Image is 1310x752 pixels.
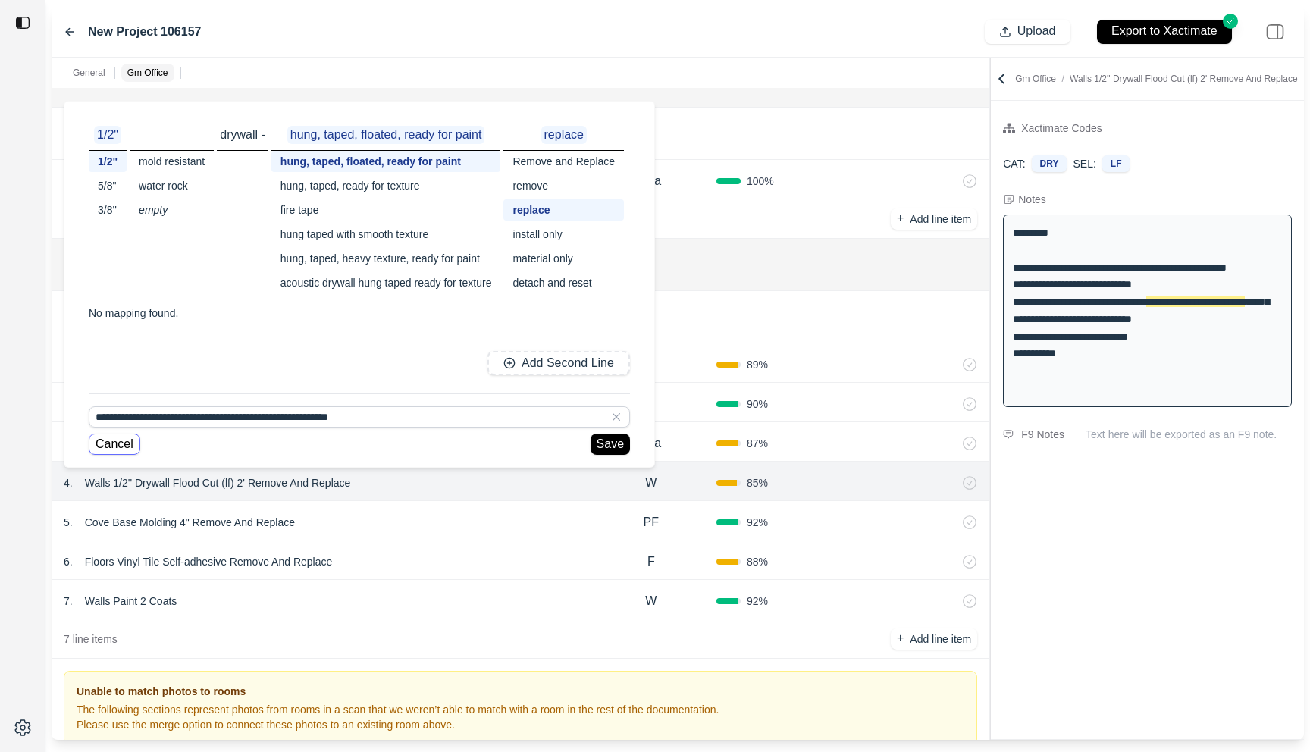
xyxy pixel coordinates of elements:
[64,554,73,569] p: 6 .
[503,175,624,196] div: remove
[985,20,1070,44] button: Upload
[271,272,501,293] div: acoustic drywall hung taped ready for texture
[89,305,178,321] p: No mapping found.
[644,513,659,531] p: PF
[130,199,214,221] div: empty
[130,151,214,172] div: mold resistant
[1021,425,1064,443] div: F9 Notes
[910,631,971,647] p: Add line item
[79,591,183,612] p: Walls Paint 2 Coats
[77,717,719,732] p: Please use the merge option to connect these photos to an existing room above.
[522,355,614,372] p: Add Second Line
[647,553,655,571] p: F
[891,208,977,230] button: +Add line item
[1017,23,1056,40] p: Upload
[79,472,357,493] p: Walls 1/2'' Drywall Flood Cut (lf) 2' Remove And Replace
[503,151,624,172] div: Remove and Replace
[645,474,657,492] p: W
[1015,73,1297,85] p: Gm Office
[77,684,719,699] h3: Unable to match photos to rooms
[503,272,624,293] div: detach and reset
[217,126,268,144] p: drywall -
[271,224,501,245] div: hung taped with smooth texture
[15,15,30,30] img: toggle sidebar
[891,628,977,650] button: +Add line item
[89,199,127,221] div: 3/8''
[64,631,118,647] p: 7 line items
[1086,427,1292,442] p: Text here will be exported as an F9 note.
[1032,155,1067,172] div: DRY
[89,175,127,196] div: 5/8"
[1073,156,1095,171] p: SEL:
[487,351,630,375] button: Add Second Line
[645,592,657,610] p: W
[1097,20,1232,44] button: Export to Xactimate
[1258,15,1292,49] img: right-panel.svg
[79,551,339,572] p: Floors Vinyl Tile Self-adhesive Remove And Replace
[747,594,768,609] span: 92 %
[541,126,587,144] p: replace
[1018,192,1046,207] div: Notes
[271,175,501,196] div: hung, taped, ready for texture
[1021,119,1102,137] div: Xactimate Codes
[503,199,624,221] div: replace
[64,515,73,530] p: 5 .
[1111,23,1218,40] p: Export to Xactimate
[747,357,768,372] span: 89 %
[130,175,214,196] div: water rock
[77,702,719,717] p: The following sections represent photos from rooms in a scan that we weren’t able to match with a...
[1070,74,1298,84] span: Walls 1/2'' Drywall Flood Cut (lf) 2' Remove And Replace
[73,67,105,79] p: General
[747,515,768,530] span: 92 %
[910,211,971,227] p: Add line item
[271,199,501,221] div: fire tape
[897,210,904,227] p: +
[271,151,501,172] div: hung, taped, floated, ready for paint
[747,174,774,189] span: 100 %
[747,396,768,412] span: 90 %
[897,630,904,647] p: +
[64,594,73,609] p: 7 .
[747,436,768,451] span: 87 %
[127,67,168,79] p: Gm Office
[1083,12,1246,51] button: Export to Xactimate
[287,126,485,144] p: hung, taped, floated, ready for paint
[747,475,768,490] span: 85 %
[747,554,768,569] span: 88 %
[89,434,140,455] button: Cancel
[64,475,73,490] p: 4 .
[1056,74,1070,84] span: /
[1003,430,1014,439] img: comment
[94,126,121,144] p: 1/2"
[503,248,624,269] div: material only
[503,224,624,245] div: install only
[271,248,501,269] div: hung, taped, heavy texture, ready for paint
[88,23,201,41] label: New Project 106157
[89,151,127,172] div: 1/2"
[1003,156,1025,171] p: CAT:
[79,512,301,533] p: Cove Base Molding 4" Remove And Replace
[591,434,630,455] button: Save
[1102,155,1130,172] div: LF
